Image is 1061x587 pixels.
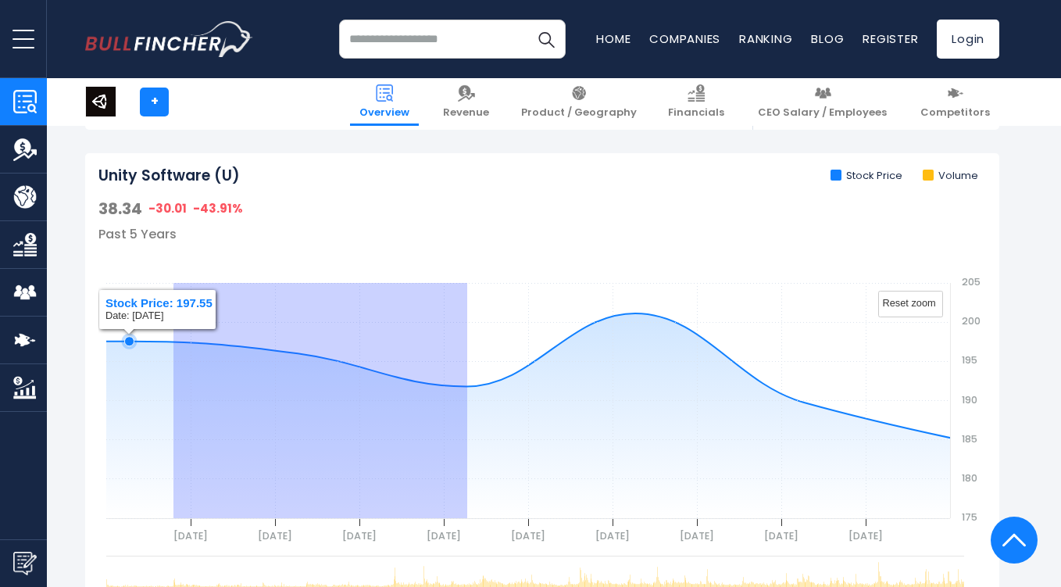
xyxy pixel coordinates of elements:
[85,21,253,57] img: bullfincher logo
[258,529,292,542] text: [DATE]
[173,529,208,542] text: [DATE]
[98,243,986,556] svg: gh
[758,106,887,120] span: CEO Salary / Employees
[595,529,630,542] text: [DATE]
[739,30,792,47] a: Ranking
[882,297,935,309] text: Reset zoom
[193,201,243,217] span: -43.91%
[140,88,169,116] a: +
[527,20,566,59] button: Search
[521,106,637,120] span: Product / Geography
[98,166,240,186] h2: Unity Software (U)
[512,78,646,126] a: Product / Geography
[962,353,977,367] text: 195
[98,225,177,243] span: Past 5 Years
[748,78,896,126] a: CEO Salary / Employees
[920,106,990,120] span: Competitors
[427,529,461,542] text: [DATE]
[148,201,187,217] span: -30.01
[359,106,409,120] span: Overview
[350,78,419,126] a: Overview
[848,529,883,542] text: [DATE]
[923,170,978,183] li: Volume
[962,510,977,524] text: 175
[863,30,918,47] a: Register
[911,78,999,126] a: Competitors
[443,106,489,120] span: Revenue
[831,170,902,183] li: Stock Price
[937,20,999,59] a: Login
[342,529,377,542] text: [DATE]
[962,275,981,288] text: 205
[86,87,116,116] img: U logo
[962,393,977,406] text: 190
[962,432,977,446] text: 185
[764,529,798,542] text: [DATE]
[962,314,981,328] text: 200
[511,529,545,542] text: [DATE]
[962,471,977,485] text: 180
[649,30,720,47] a: Companies
[434,78,498,126] a: Revenue
[668,106,724,120] span: Financials
[596,30,631,47] a: Home
[811,30,844,47] a: Blog
[680,529,714,542] text: [DATE]
[85,21,253,57] a: Go to homepage
[659,78,734,126] a: Financials
[98,199,142,219] span: 38.34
